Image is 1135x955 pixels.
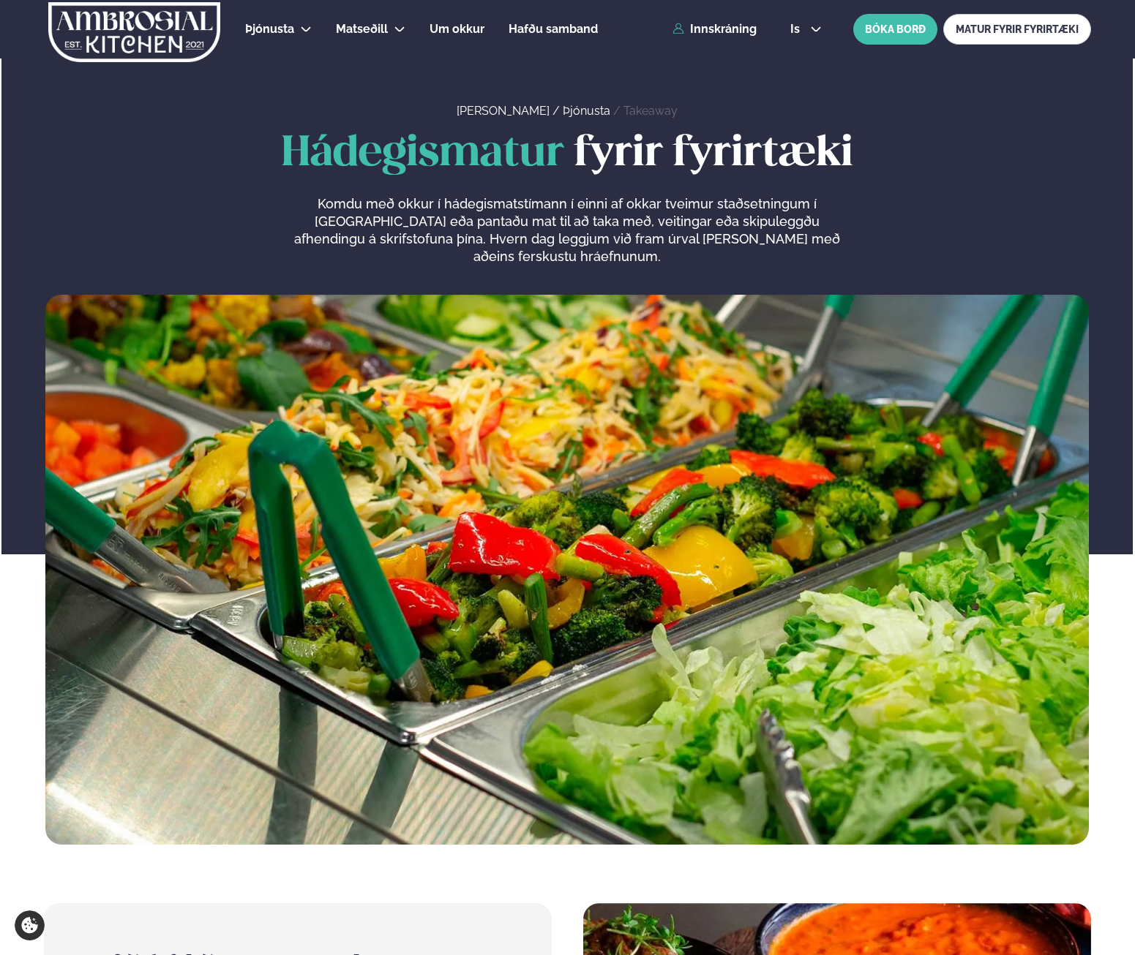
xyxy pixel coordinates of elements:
[430,22,484,36] span: Um okkur
[623,104,678,118] a: Takeaway
[291,195,844,265] p: Komdu með okkur í hádegismatstímann í einni af okkar tveimur staðsetningum í [GEOGRAPHIC_DATA] eð...
[509,20,598,38] a: Hafðu samband
[509,22,598,36] span: Hafðu samband
[336,22,388,36] span: Matseðill
[245,20,294,38] a: Þjónusta
[779,23,834,35] button: is
[790,23,804,35] span: is
[336,20,388,38] a: Matseðill
[282,134,564,174] span: Hádegismatur
[673,23,757,36] a: Innskráning
[45,295,1089,845] img: image alt
[457,104,550,118] a: [PERSON_NAME]
[563,104,610,118] a: Þjónusta
[47,2,222,62] img: logo
[245,22,294,36] span: Þjónusta
[552,104,563,118] span: /
[613,104,623,118] span: /
[45,131,1089,178] h1: fyrir fyrirtæki
[15,910,45,940] a: Cookie settings
[943,14,1091,45] a: MATUR FYRIR FYRIRTÆKI
[853,14,937,45] button: BÓKA BORÐ
[430,20,484,38] a: Um okkur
